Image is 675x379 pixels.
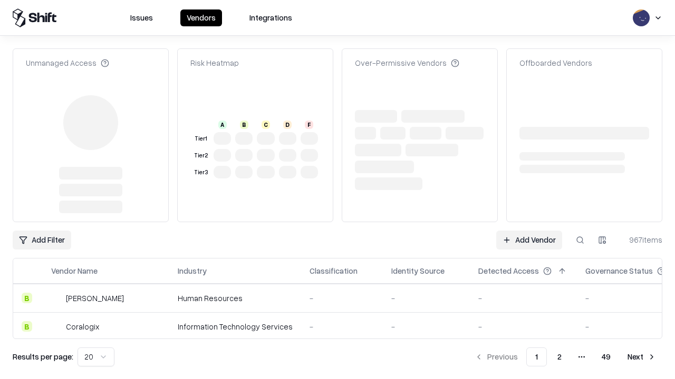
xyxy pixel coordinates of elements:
div: Industry [178,265,207,276]
button: 1 [526,347,547,366]
img: Coralogix [51,321,62,332]
div: Information Technology Services [178,321,293,332]
div: Vendor Name [51,265,98,276]
div: Governance Status [585,265,653,276]
button: Add Filter [13,231,71,250]
div: Coralogix [66,321,99,332]
div: Tier 3 [192,168,209,177]
div: - [391,321,461,332]
nav: pagination [468,347,662,366]
div: D [283,121,292,129]
button: Vendors [180,9,222,26]
div: C [262,121,270,129]
div: Human Resources [178,293,293,304]
button: Next [621,347,662,366]
button: Integrations [243,9,298,26]
button: 49 [593,347,619,366]
div: Risk Heatmap [190,57,239,68]
div: B [22,293,32,303]
div: Over-Permissive Vendors [355,57,459,68]
div: 967 items [620,234,662,245]
div: - [391,293,461,304]
div: Classification [310,265,358,276]
div: - [310,293,374,304]
div: Identity Source [391,265,445,276]
div: - [478,321,568,332]
div: F [305,121,313,129]
div: B [240,121,248,129]
div: Offboarded Vendors [519,57,592,68]
div: Tier 2 [192,151,209,160]
button: 2 [549,347,570,366]
img: Deel [51,293,62,303]
div: Tier 1 [192,134,209,143]
a: Add Vendor [496,231,562,250]
div: - [478,293,568,304]
div: B [22,321,32,332]
button: Issues [124,9,159,26]
div: Unmanaged Access [26,57,109,68]
div: A [218,121,227,129]
div: - [310,321,374,332]
div: [PERSON_NAME] [66,293,124,304]
p: Results per page: [13,351,73,362]
div: Detected Access [478,265,539,276]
